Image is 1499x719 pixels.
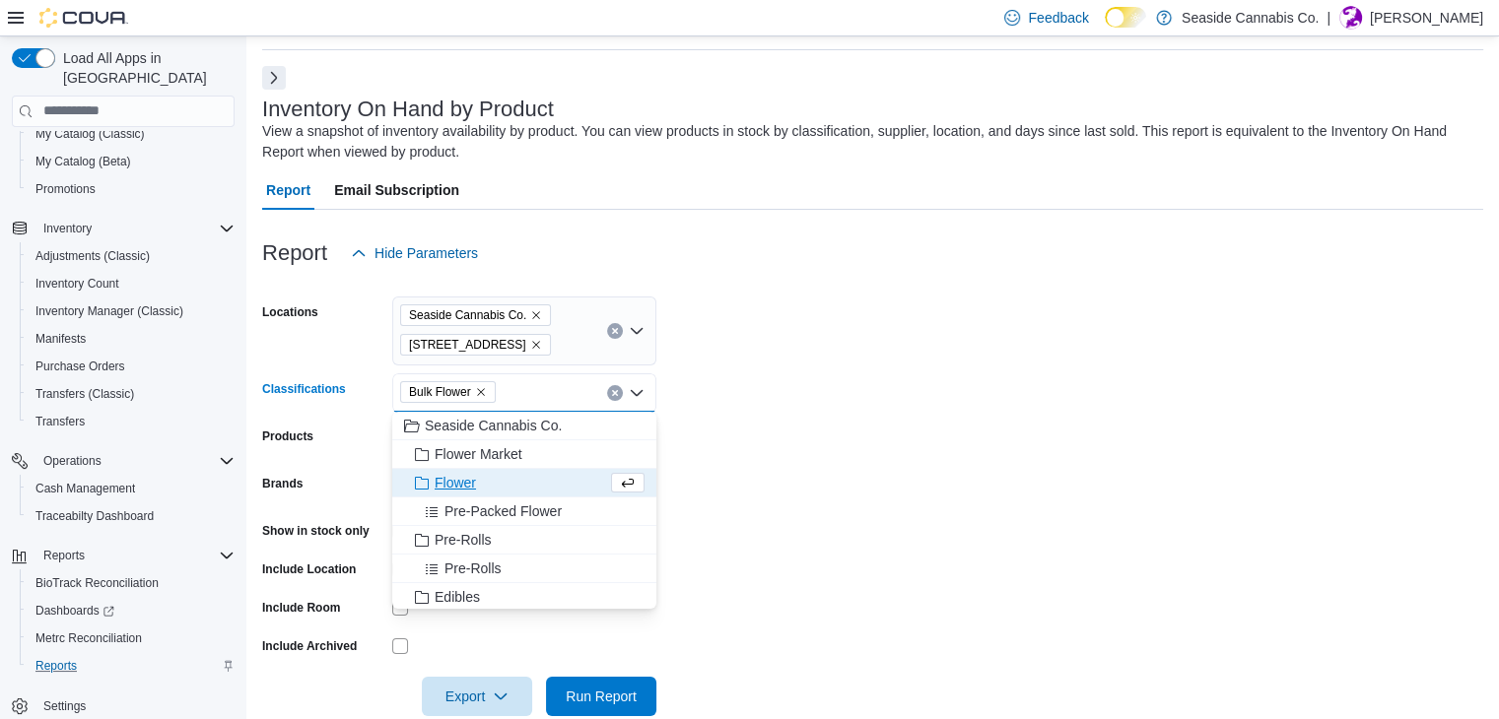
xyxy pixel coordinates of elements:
[43,221,92,236] span: Inventory
[1370,6,1483,30] p: [PERSON_NAME]
[35,386,134,402] span: Transfers (Classic)
[28,410,235,433] span: Transfers
[262,600,340,616] label: Include Room
[35,331,86,347] span: Manifests
[35,658,77,674] span: Reports
[28,244,158,268] a: Adjustments (Classic)
[1338,6,1362,30] div: Abby Sanders
[409,382,471,402] span: Bulk Flower
[35,276,119,292] span: Inventory Count
[35,449,109,473] button: Operations
[20,148,242,175] button: My Catalog (Beta)
[566,686,637,706] span: Run Report
[28,150,235,173] span: My Catalog (Beta)
[262,381,346,397] label: Classifications
[530,339,542,351] button: Remove 14 Lots Hollow Road from selection in this group
[435,530,492,550] span: Pre-Rolls
[607,385,623,401] button: Clear input
[28,299,235,323] span: Inventory Manager (Classic)
[28,327,94,351] a: Manifests
[425,416,562,435] span: Seaside Cannabis Co.
[35,303,183,319] span: Inventory Manager (Classic)
[20,380,242,408] button: Transfers (Classic)
[28,272,235,295] span: Inventory Count
[392,497,656,526] button: Pre-Packed Flower
[28,177,103,201] a: Promotions
[28,299,191,323] a: Inventory Manager (Classic)
[28,150,139,173] a: My Catalog (Beta)
[28,327,235,351] span: Manifests
[28,410,93,433] a: Transfers
[28,599,122,622] a: Dashboards
[262,241,327,265] h3: Report
[28,272,127,295] a: Inventory Count
[35,544,93,567] button: Reports
[28,654,235,678] span: Reports
[435,473,476,492] span: Flower
[28,571,235,595] span: BioTrack Reconciliation
[1105,7,1146,28] input: Dark Mode
[392,526,656,555] button: Pre-Rolls
[546,677,656,716] button: Run Report
[400,334,551,356] span: 14 Lots Hollow Road
[28,504,162,528] a: Traceabilty Dashboard
[35,248,150,264] span: Adjustments (Classic)
[35,693,235,718] span: Settings
[20,325,242,353] button: Manifests
[28,504,235,528] span: Traceabilty Dashboard
[444,501,562,521] span: Pre-Packed Flower
[4,447,242,475] button: Operations
[343,233,486,273] button: Hide Parameters
[35,630,142,646] span: Metrc Reconciliation
[422,677,532,716] button: Export
[28,571,167,595] a: BioTrack Reconciliation
[20,475,242,502] button: Cash Management
[35,449,235,473] span: Operations
[262,304,318,320] label: Locations
[392,412,656,440] button: Seaside Cannabis Co.
[43,453,102,469] span: Operations
[392,555,656,583] button: Pre-Rolls
[35,544,235,567] span: Reports
[262,638,357,654] label: Include Archived
[20,297,242,325] button: Inventory Manager (Classic)
[20,597,242,624] a: Dashboards
[20,270,242,297] button: Inventory Count
[55,48,235,88] span: Load All Apps in [GEOGRAPHIC_DATA]
[35,694,94,718] a: Settings
[35,508,154,524] span: Traceabilty Dashboard
[35,217,235,240] span: Inventory
[400,381,496,403] span: Bulk Flower
[262,121,1473,163] div: View a snapshot of inventory availability by product. You can view products in stock by classific...
[1028,8,1088,28] span: Feedback
[35,181,96,197] span: Promotions
[35,126,145,142] span: My Catalog (Classic)
[20,624,242,652] button: Metrc Reconciliation
[334,170,459,210] span: Email Subscription
[530,309,542,321] button: Remove Seaside Cannabis Co. from selection in this group
[262,561,356,577] label: Include Location
[35,481,135,496] span: Cash Management
[392,469,656,497] button: Flower
[20,652,242,680] button: Reports
[28,355,133,378] a: Purchase Orders
[20,502,242,530] button: Traceabilty Dashboard
[1182,6,1319,30] p: Seaside Cannabis Co.
[35,575,159,591] span: BioTrack Reconciliation
[43,698,86,714] span: Settings
[35,414,85,429] span: Transfers
[28,244,235,268] span: Adjustments (Classic)
[28,477,235,500] span: Cash Management
[262,523,370,539] label: Show in stock only
[28,654,85,678] a: Reports
[444,558,502,578] span: Pre-Rolls
[1105,28,1106,29] span: Dark Mode
[475,386,487,398] button: Remove Bulk Flower from selection in this group
[262,98,554,121] h3: Inventory On Hand by Product
[434,677,520,716] span: Export
[28,626,150,650] a: Metrc Reconciliation
[35,359,125,374] span: Purchase Orders
[20,353,242,380] button: Purchase Orders
[28,382,142,406] a: Transfers (Classic)
[400,304,551,326] span: Seaside Cannabis Co.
